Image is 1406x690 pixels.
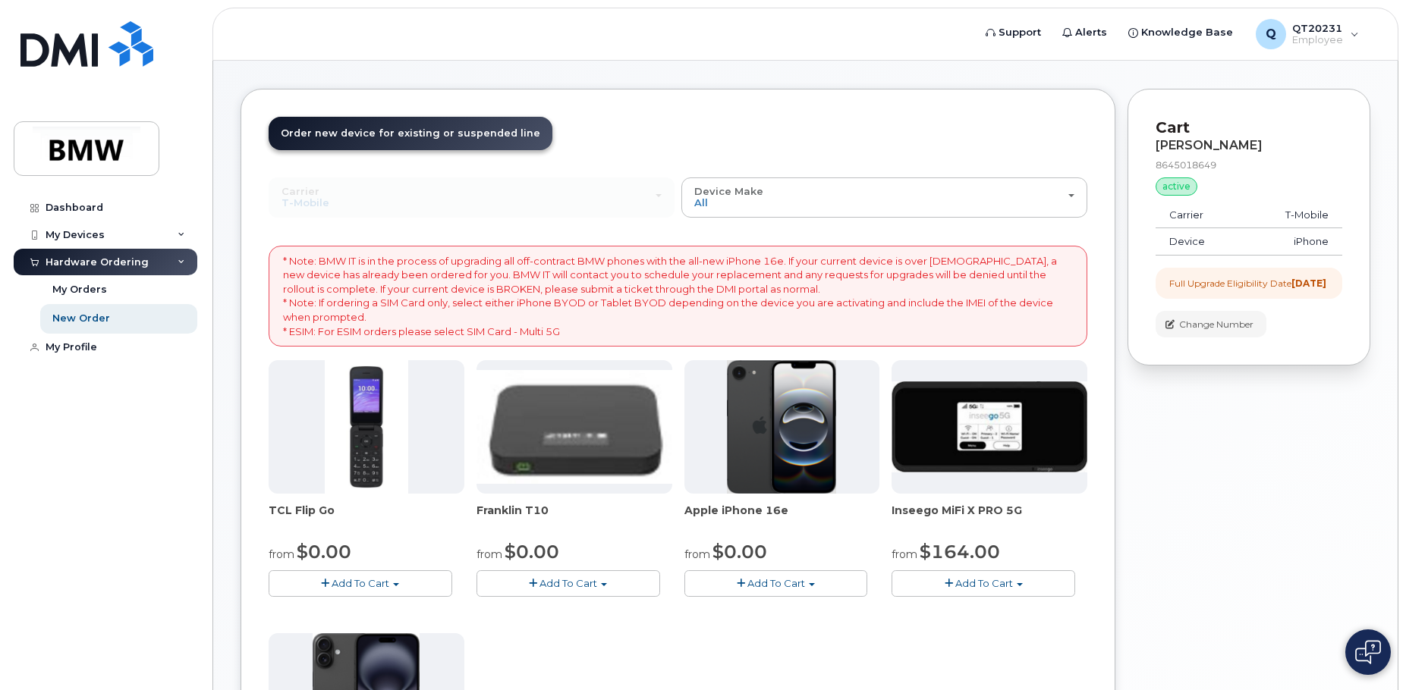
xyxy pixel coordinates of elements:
[1244,228,1342,256] td: iPhone
[1292,22,1343,34] span: QT20231
[1075,25,1107,40] span: Alerts
[281,127,540,139] span: Order new device for existing or suspended line
[477,370,672,483] img: t10.jpg
[892,503,1087,533] div: Inseego MiFi X PRO 5G
[684,503,880,533] div: Apple iPhone 16e
[1118,17,1244,48] a: Knowledge Base
[999,25,1041,40] span: Support
[1244,202,1342,229] td: T-Mobile
[920,541,1000,563] span: $164.00
[681,177,1087,217] button: Device Make All
[1169,277,1326,290] div: Full Upgrade Eligibility Date
[1141,25,1233,40] span: Knowledge Base
[1292,34,1343,46] span: Employee
[332,577,389,589] span: Add To Cart
[477,547,502,561] small: from
[1245,19,1370,49] div: QT20231
[694,196,708,209] span: All
[747,577,805,589] span: Add To Cart
[712,541,767,563] span: $0.00
[505,541,559,563] span: $0.00
[727,360,836,494] img: iphone16e.png
[269,547,294,561] small: from
[684,547,710,561] small: from
[1156,228,1244,256] td: Device
[1156,158,1342,171] div: 8645018649
[1156,139,1342,152] div: [PERSON_NAME]
[892,547,917,561] small: from
[1355,640,1381,664] img: Open chat
[684,570,868,597] button: Add To Cart
[1156,202,1244,229] td: Carrier
[955,577,1013,589] span: Add To Cart
[1179,318,1253,331] span: Change Number
[325,360,408,494] img: TCL_FLIP_MODE.jpg
[1156,177,1197,196] div: active
[892,570,1075,597] button: Add To Cart
[297,541,351,563] span: $0.00
[539,577,597,589] span: Add To Cart
[269,503,464,533] div: TCL Flip Go
[892,381,1087,472] img: cut_small_inseego_5G.jpg
[477,503,672,533] div: Franklin T10
[1052,17,1118,48] a: Alerts
[1291,278,1326,289] strong: [DATE]
[477,570,660,597] button: Add To Cart
[694,185,763,197] span: Device Make
[1156,311,1266,337] button: Change Number
[283,254,1073,338] p: * Note: BMW IT is in the process of upgrading all off-contract BMW phones with the all-new iPhone...
[1156,117,1342,139] p: Cart
[269,570,452,597] button: Add To Cart
[975,17,1052,48] a: Support
[1266,25,1276,43] span: Q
